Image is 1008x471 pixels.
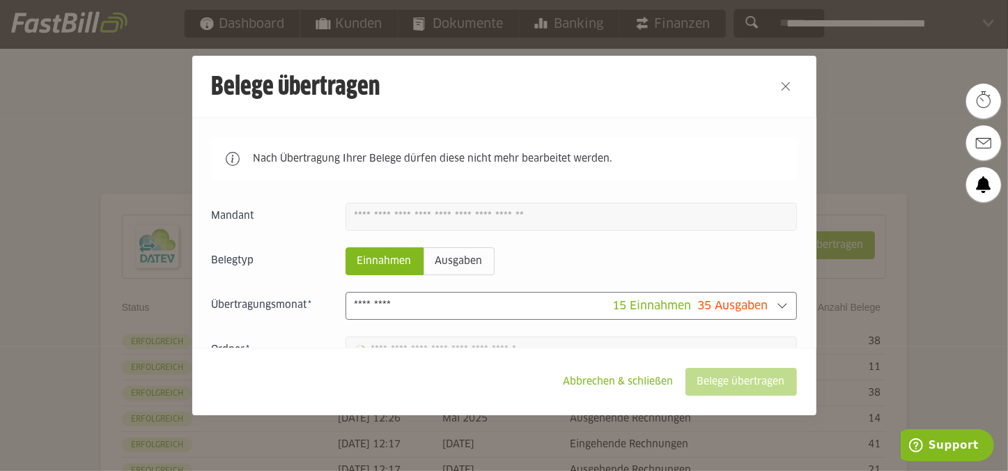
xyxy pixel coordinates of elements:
sl-radio-button: Ausgaben [424,247,495,275]
sl-button: Belege übertragen [685,368,797,396]
span: 35 Ausgaben [698,300,768,311]
sl-button: Abbrechen & schließen [552,368,685,396]
span: 15 Einnahmen [613,300,692,311]
iframe: Öffnet ein Widget, in dem Sie weitere Informationen finden [901,429,994,464]
sl-radio-button: Einnahmen [346,247,424,275]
